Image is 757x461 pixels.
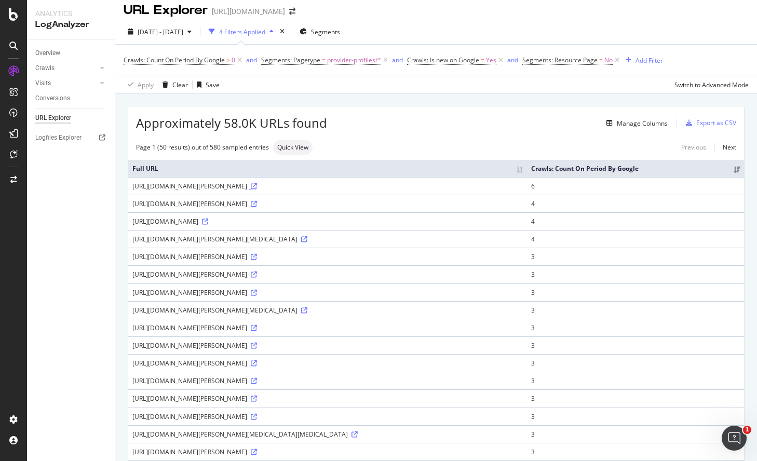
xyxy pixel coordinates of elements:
[35,78,97,89] a: Visits
[527,230,744,248] td: 4
[392,56,403,64] div: and
[527,408,744,425] td: 3
[278,26,287,37] div: times
[273,140,313,155] div: neutral label
[527,372,744,389] td: 3
[132,412,523,421] div: [URL][DOMAIN_NAME][PERSON_NAME]
[132,199,523,208] div: [URL][DOMAIN_NAME][PERSON_NAME]
[527,336,744,354] td: 3
[132,430,523,439] div: [URL][DOMAIN_NAME][PERSON_NAME][MEDICAL_DATA][MEDICAL_DATA]
[35,63,55,74] div: Crawls
[621,54,663,66] button: Add Filter
[407,56,479,64] span: Crawls: Is new on Google
[35,19,106,31] div: LogAnalyzer
[261,56,320,64] span: Segments: Pagetype
[138,28,183,36] span: [DATE] - [DATE]
[124,56,225,64] span: Crawls: Count On Period By Google
[132,182,523,191] div: [URL][DOMAIN_NAME][PERSON_NAME]
[599,56,603,64] span: =
[226,56,230,64] span: >
[507,55,518,65] button: and
[132,288,523,297] div: [URL][DOMAIN_NAME][PERSON_NAME]
[35,93,70,104] div: Conversions
[527,425,744,443] td: 3
[486,53,496,67] span: Yes
[136,114,327,132] span: Approximately 58.0K URLs found
[35,63,97,74] a: Crawls
[132,217,523,226] div: [URL][DOMAIN_NAME]
[682,115,736,131] button: Export as CSV
[527,354,744,372] td: 3
[128,160,527,177] th: Full URL: activate to sort column ascending
[527,301,744,319] td: 3
[527,177,744,195] td: 6
[527,389,744,407] td: 3
[35,78,51,89] div: Visits
[311,28,340,36] span: Segments
[205,23,278,40] button: 4 Filters Applied
[132,252,523,261] div: [URL][DOMAIN_NAME][PERSON_NAME]
[158,76,188,93] button: Clear
[327,53,381,67] span: provider-profiles/*
[527,443,744,460] td: 3
[132,394,523,403] div: [URL][DOMAIN_NAME][PERSON_NAME]
[527,283,744,301] td: 3
[522,56,598,64] span: Segments: Resource Page
[132,448,523,456] div: [URL][DOMAIN_NAME][PERSON_NAME]
[295,23,344,40] button: Segments
[527,248,744,265] td: 3
[206,80,220,89] div: Save
[696,118,736,127] div: Export as CSV
[604,53,613,67] span: No
[136,143,269,152] div: Page 1 (50 results) out of 580 sampled entries
[35,93,107,104] a: Conversions
[132,323,523,332] div: [URL][DOMAIN_NAME][PERSON_NAME]
[636,56,663,65] div: Add Filter
[322,56,326,64] span: =
[714,140,736,155] a: Next
[132,306,523,315] div: [URL][DOMAIN_NAME][PERSON_NAME][MEDICAL_DATA]
[722,426,747,451] iframe: Intercom live chat
[527,195,744,212] td: 4
[602,117,668,129] button: Manage Columns
[35,48,60,59] div: Overview
[132,376,523,385] div: [URL][DOMAIN_NAME][PERSON_NAME]
[232,53,235,67] span: 0
[392,55,403,65] button: and
[35,8,106,19] div: Analytics
[527,160,744,177] th: Crawls: Count On Period By Google: activate to sort column ascending
[132,341,523,350] div: [URL][DOMAIN_NAME][PERSON_NAME]
[481,56,484,64] span: =
[124,23,196,40] button: [DATE] - [DATE]
[35,48,107,59] a: Overview
[35,132,107,143] a: Logfiles Explorer
[743,426,751,434] span: 1
[527,265,744,283] td: 3
[35,132,82,143] div: Logfiles Explorer
[674,80,749,89] div: Switch to Advanced Mode
[124,2,208,19] div: URL Explorer
[246,56,257,64] div: and
[172,80,188,89] div: Clear
[289,8,295,15] div: arrow-right-arrow-left
[132,359,523,368] div: [URL][DOMAIN_NAME][PERSON_NAME]
[124,76,154,93] button: Apply
[132,235,523,243] div: [URL][DOMAIN_NAME][PERSON_NAME][MEDICAL_DATA]
[35,113,71,124] div: URL Explorer
[132,270,523,279] div: [URL][DOMAIN_NAME][PERSON_NAME]
[35,113,107,124] a: URL Explorer
[507,56,518,64] div: and
[193,76,220,93] button: Save
[527,212,744,230] td: 4
[246,55,257,65] button: and
[277,144,308,151] span: Quick View
[138,80,154,89] div: Apply
[670,76,749,93] button: Switch to Advanced Mode
[212,6,285,17] div: [URL][DOMAIN_NAME]
[527,319,744,336] td: 3
[219,28,265,36] div: 4 Filters Applied
[617,119,668,128] div: Manage Columns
